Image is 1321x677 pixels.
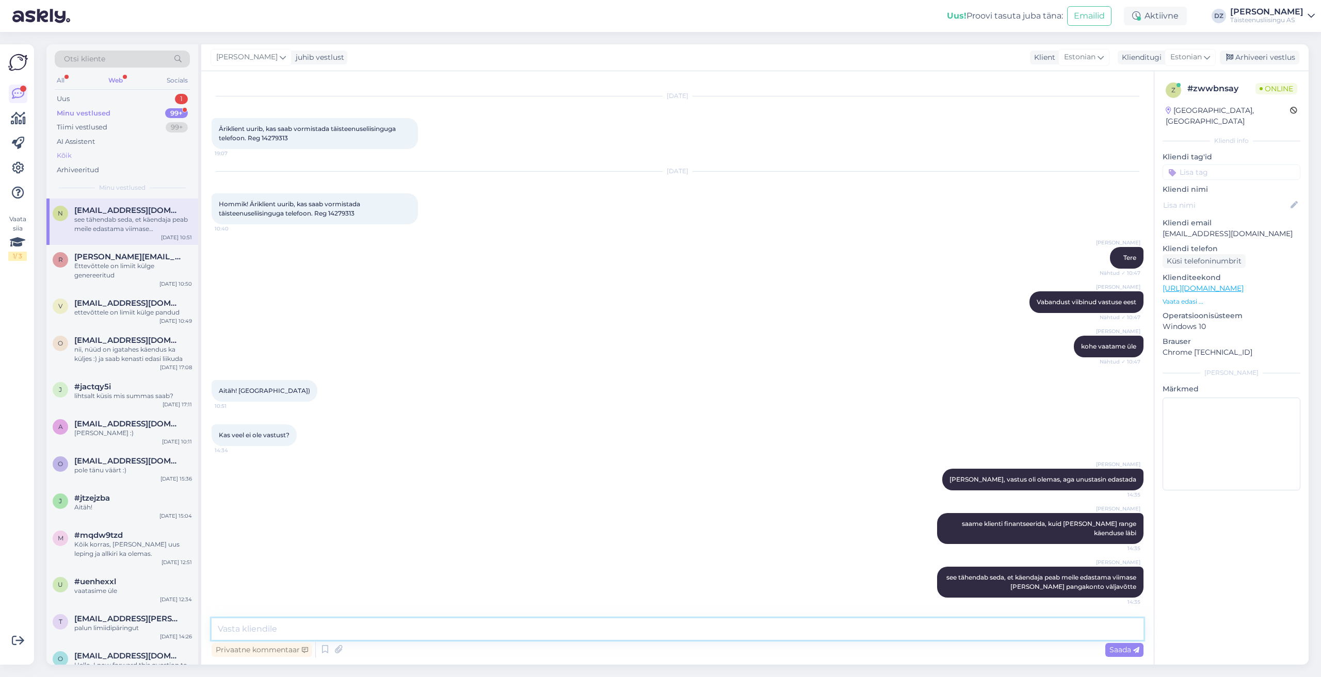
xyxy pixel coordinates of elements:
span: 14:34 [215,447,253,454]
div: [DATE] 14:26 [160,633,192,640]
div: Kõik korras, [PERSON_NAME] uus leping ja allkiri ka olemas. [74,540,192,558]
span: Nähtud ✓ 10:47 [1100,313,1140,321]
span: [PERSON_NAME] [216,52,278,63]
div: juhib vestlust [292,52,344,63]
a: [URL][DOMAIN_NAME] [1163,284,1244,293]
div: Minu vestlused [57,108,110,119]
span: kohe vaatame üle [1081,342,1136,350]
span: m [58,534,63,542]
div: [DATE] 12:51 [162,558,192,566]
div: lihtsalt küsis mis summas saab? [74,391,192,401]
div: AI Assistent [57,137,95,147]
div: DZ [1212,9,1226,23]
span: Aitäh! [GEOGRAPHIC_DATA]) [219,387,310,394]
span: r [58,256,63,263]
span: Hommik! Äriklient uurib, kas saab vormistada täisteenuseliisinguga telefoon. Reg 14279313 [219,200,362,217]
p: Windows 10 [1163,321,1300,332]
div: All [55,74,67,87]
div: [DATE] [212,91,1143,101]
p: Kliendi tag'id [1163,152,1300,162]
div: [DATE] 17:08 [160,364,192,371]
span: o [58,655,63,663]
span: Saada [1109,645,1139,654]
div: Web [106,74,125,87]
span: o [58,460,63,468]
span: tanel.oja.forest@gmail.com [74,614,182,623]
p: Kliendi telefon [1163,243,1300,254]
span: 14:35 [1102,598,1140,606]
span: 14:35 [1102,491,1140,499]
div: [DATE] [212,167,1143,176]
b: Uus! [947,11,966,21]
a: [PERSON_NAME]Täisteenusliisingu AS [1230,8,1315,24]
div: Privaatne kommentaar [212,643,312,657]
div: [DATE] 10:50 [159,280,192,288]
span: t [59,618,62,625]
span: Vabandust viibinud vastuse eest [1037,298,1136,306]
span: v [58,302,62,310]
div: Klient [1030,52,1055,63]
button: Emailid [1067,6,1111,26]
span: Estonian [1064,52,1096,63]
span: 19:07 [215,150,253,157]
span: Estonian [1170,52,1202,63]
div: [DATE] 15:04 [159,512,192,520]
div: Küsi telefoninumbrit [1163,254,1246,268]
span: oskar100@mail.ee [74,651,182,661]
div: Vaata siia [8,214,27,261]
div: Arhiveeri vestlus [1220,51,1299,64]
div: [DATE] 10:11 [162,438,192,445]
div: 99+ [165,108,188,119]
span: oksana.vappe@tele2.com [74,456,182,466]
span: see tähendab seda, et käendaja peab meile edastama viimase [PERSON_NAME] pangakonto väljavõtte [946,573,1138,590]
div: Aktiivne [1124,7,1187,25]
span: j [59,497,62,505]
div: Ettevõttele on limiit külge genereeritud [74,261,192,280]
span: 10:40 [215,225,253,233]
span: [PERSON_NAME] [1096,239,1140,246]
span: Online [1255,83,1297,94]
input: Lisa tag [1163,164,1300,180]
span: Otsi kliente [64,54,105,64]
div: Kõik [57,151,72,161]
span: j [59,386,62,393]
div: [DATE] 10:49 [159,317,192,325]
p: [EMAIL_ADDRESS][DOMAIN_NAME] [1163,228,1300,239]
span: v.nikolaitsuk@gmail.com [74,299,182,308]
span: robert.afontsikov@tele2.com [74,252,182,261]
p: Klienditeekond [1163,272,1300,283]
span: Tere [1123,254,1136,261]
div: [PERSON_NAME] [1163,368,1300,377]
span: Minu vestlused [99,183,146,192]
div: Proovi tasuta juba täna: [947,10,1063,22]
div: 99+ [166,122,188,133]
div: # zwwbnsay [1187,82,1255,95]
span: z [1171,86,1175,94]
div: [PERSON_NAME] :) [74,428,192,438]
span: [PERSON_NAME] [1096,327,1140,335]
div: Klienditugi [1118,52,1162,63]
span: natalia.katsalukha@tele2.com [74,206,182,215]
span: #jtzejzba [74,493,110,503]
div: nii, nüüd on igatahes käendus ka küljes :) ja saab kenasti edasi liikuda [74,345,192,364]
p: Chrome [TECHNICAL_ID] [1163,347,1300,358]
div: [PERSON_NAME] [1230,8,1303,16]
div: [DATE] 17:11 [163,401,192,408]
div: Arhiveeritud [57,165,99,175]
span: #mqdw9tzd [74,531,123,540]
span: Nähtud ✓ 10:47 [1100,358,1140,366]
p: Kliendi email [1163,218,1300,228]
p: Operatsioonisüsteem [1163,310,1300,321]
div: Kliendi info [1163,136,1300,145]
span: a [58,423,63,431]
span: 14:35 [1102,544,1140,552]
span: [PERSON_NAME] [1096,505,1140,513]
div: Tiimi vestlused [57,122,107,133]
div: ettevõttele on limiit külge pandud [74,308,192,317]
div: [GEOGRAPHIC_DATA], [GEOGRAPHIC_DATA] [1166,105,1290,127]
span: [PERSON_NAME] [1096,460,1140,468]
span: [PERSON_NAME] [1096,283,1140,291]
span: Nähtud ✓ 10:47 [1100,269,1140,277]
div: 1 [175,94,188,104]
span: [PERSON_NAME], vastus oli olemas, aga unustasin edastada [949,475,1136,483]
